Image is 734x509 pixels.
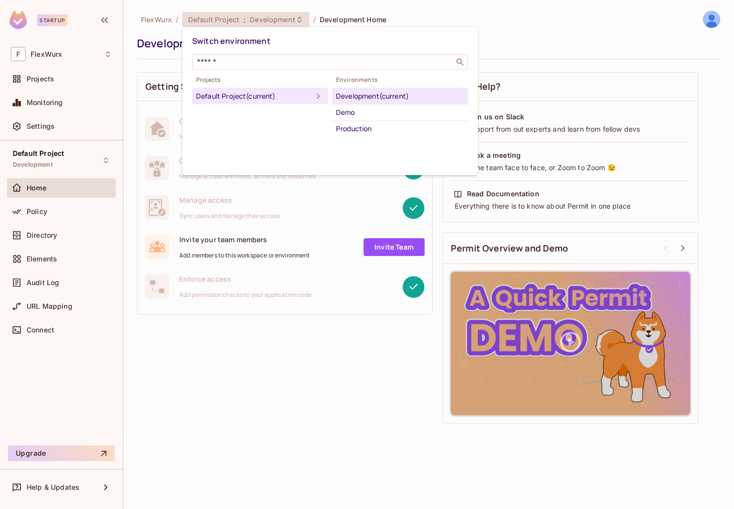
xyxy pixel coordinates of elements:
[336,107,464,118] div: Demo
[192,76,328,84] span: Projects
[192,36,270,46] span: Switch environment
[336,90,464,102] div: Development (current)
[196,90,312,102] div: Default Project (current)
[332,76,468,84] span: Environments
[336,123,464,135] div: Production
